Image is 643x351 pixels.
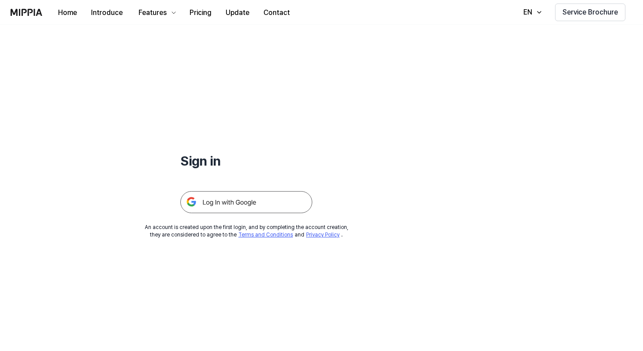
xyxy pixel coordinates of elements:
[306,232,340,238] a: Privacy Policy
[522,7,534,18] div: EN
[256,4,297,22] button: Contact
[84,4,130,22] button: Introduce
[145,224,348,239] div: An account is created upon the first login, and by completing the account creation, they are cons...
[183,4,219,22] button: Pricing
[555,4,625,21] button: Service Brochure
[219,4,256,22] button: Update
[130,4,183,22] button: Features
[180,151,312,170] h1: Sign in
[51,4,84,22] button: Home
[238,232,293,238] a: Terms and Conditions
[180,191,312,213] img: 구글 로그인 버튼
[11,9,42,16] img: logo
[137,7,168,18] div: Features
[515,4,548,21] button: EN
[219,0,256,25] a: Update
